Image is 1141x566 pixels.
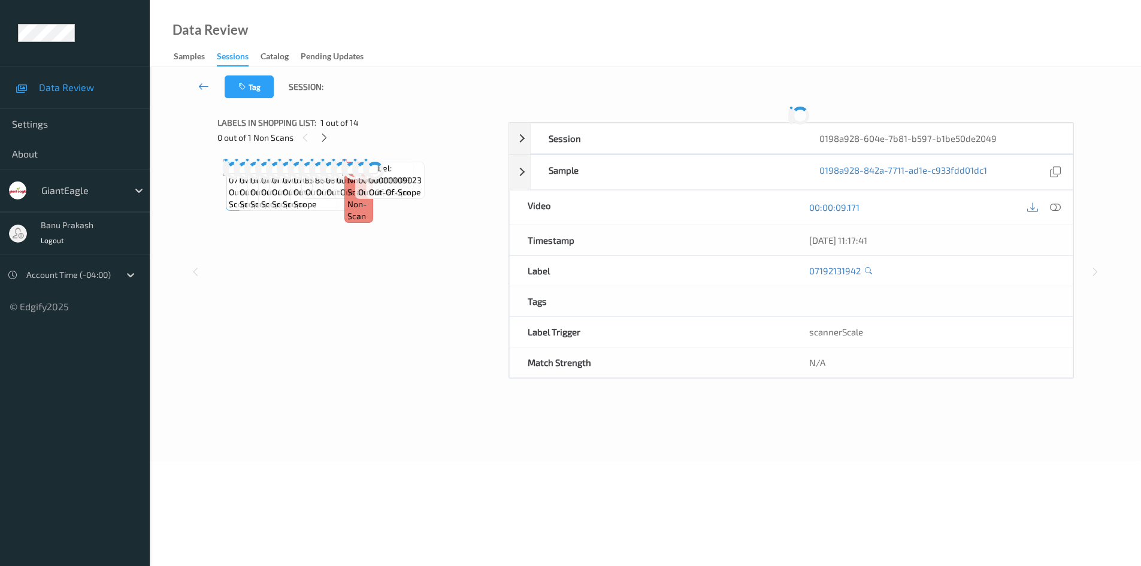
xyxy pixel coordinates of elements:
span: Session: [289,81,323,93]
div: Tags [510,286,791,316]
div: N/A [791,347,1073,377]
button: Tag [225,75,274,98]
div: Session [531,123,801,153]
a: 0198a928-842a-7711-ad1e-c933fdd01dc1 [819,164,987,180]
div: Session0198a928-604e-7b81-b597-b1be50de2049 [509,123,1073,154]
span: non-scan [347,198,370,222]
div: 0198a928-604e-7b81-b597-b1be50de2049 [801,123,1072,153]
div: Label Trigger [510,317,791,347]
span: out-of-scope [316,186,368,198]
div: Sample0198a928-842a-7711-ad1e-c933fdd01dc1 [509,155,1073,190]
div: Data Review [172,24,248,36]
span: out-of-scope [305,186,358,198]
span: Labels in shopping list: [217,117,316,129]
span: out-of-scope [340,186,392,198]
span: out-of-scope [283,186,334,210]
a: Catalog [261,49,301,65]
span: out-of-scope [272,186,320,210]
div: scannerScale [791,317,1073,347]
span: out-of-scope [358,186,410,198]
a: 00:00:09.171 [809,201,859,213]
span: out-of-scope [229,186,278,210]
div: [DATE] 11:17:41 [809,234,1055,246]
a: 07192131942 [809,265,861,277]
div: Sample [531,155,801,189]
div: Video [510,190,791,225]
span: out-of-scope [240,186,289,210]
a: Sessions [217,49,261,66]
div: Match Strength [510,347,791,377]
span: out-of-scope [326,186,379,198]
div: Samples [174,50,205,65]
div: Catalog [261,50,289,65]
div: Timestamp [510,225,791,255]
span: out-of-scope [261,186,310,210]
div: Pending Updates [301,50,364,65]
div: Sessions [217,50,249,66]
div: Label [510,256,791,286]
a: Samples [174,49,217,65]
span: Label: 00000009023 [369,162,422,186]
div: 0 out of 1 Non Scans [217,130,500,145]
a: Pending Updates [301,49,376,65]
span: out-of-scope [250,186,299,210]
span: out-of-scope [369,186,421,198]
span: out-of-scope [293,186,345,210]
span: 1 out of 14 [320,117,359,129]
span: Label: Non-Scan [347,162,370,198]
